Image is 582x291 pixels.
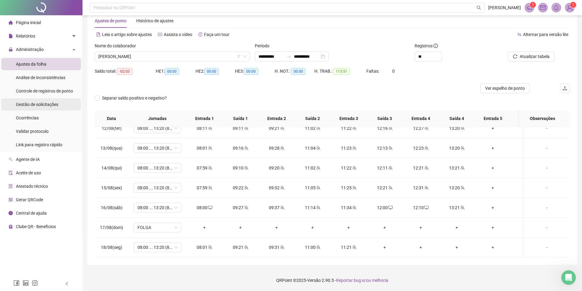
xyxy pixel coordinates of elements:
span: 08:00 ... 13:20 (8 HORAS) [137,183,178,192]
div: 09:27 [227,204,254,211]
div: 13:20 [444,145,470,151]
span: team [424,146,429,150]
span: Atestado técnico [16,184,48,189]
div: + [299,224,326,231]
span: notification [527,5,532,10]
div: - [529,165,565,171]
span: Ver espelho de ponto [485,85,525,92]
span: search [477,5,481,10]
div: + [444,224,470,231]
div: + [480,204,506,211]
span: team [316,166,320,170]
span: -02:03 [117,68,132,75]
div: 08:01 [191,244,218,251]
div: 09:20 [263,165,290,171]
div: 11:21 [335,244,362,251]
span: Reportar bug e/ou melhoria [336,278,388,283]
span: Faça um tour [204,32,229,37]
span: team [424,166,429,170]
div: HE 3: [235,68,275,75]
div: 12:00 [372,204,398,211]
span: lock [9,47,13,52]
div: 11:25 [335,184,362,191]
span: team [460,186,465,190]
div: + [480,145,506,151]
span: desktop [207,206,212,210]
span: 08:00 ... 13:20 (8 HORAS) [137,163,178,173]
span: team [424,186,429,190]
span: team [316,126,320,130]
span: 00:00 [165,68,179,75]
span: team [280,126,284,130]
div: 13:20 [444,125,470,132]
div: Saldo total: [95,68,156,75]
img: 82411 [565,3,574,12]
th: Saída 1 [222,110,258,127]
div: + [480,165,506,171]
th: Jornadas [128,110,186,127]
div: 13:21 [444,165,470,171]
div: - [529,204,565,211]
span: team [424,126,429,130]
th: Entrada 3 [331,110,367,127]
div: 09:28 [263,145,290,151]
th: Saída 5 [511,110,547,127]
span: 15/08(sex) [101,185,122,190]
span: team [316,186,320,190]
div: + [372,224,398,231]
div: + [516,125,542,132]
span: Ajustes de ponto [95,18,126,23]
th: Observações [519,110,565,127]
span: 00:00 [244,68,258,75]
span: Clube QR - Beneficios [16,224,56,229]
iframe: Intercom live chat [561,270,576,285]
span: 12/08(ter) [102,126,122,131]
div: 09:31 [263,244,290,251]
span: info-circle [9,211,13,215]
span: instagram [32,280,38,286]
span: Validar protocolo [16,129,49,134]
span: 00:00 [204,68,219,75]
button: Ver espelho de ponto [480,83,530,93]
div: + [335,224,362,231]
span: team [243,206,248,210]
div: + [263,224,290,231]
span: team [460,166,465,170]
span: team [352,126,357,130]
span: team [316,146,320,150]
span: swap [517,32,522,37]
div: 11:00 [299,244,326,251]
div: + [191,224,218,231]
div: HE 2: [196,68,235,75]
div: 13:20 [444,184,470,191]
span: 17/08(dom) [100,225,123,230]
span: 08:00 ... 13:20 (8 HORAS) [137,144,178,153]
span: team [207,146,212,150]
sup: Atualize o seu contato no menu Meus Dados [570,2,576,8]
div: 11:02 [299,125,326,132]
span: facebook [13,280,20,286]
span: team [280,206,284,210]
div: - [529,244,565,251]
span: 08:00 ... 13:20 (8 HORAS) [137,203,178,212]
span: bell [554,5,559,10]
span: team [388,146,393,150]
span: file-text [96,32,101,37]
div: - [529,125,565,132]
span: team [388,186,393,190]
div: 11:14 [299,204,326,211]
span: [PERSON_NAME] [488,4,521,11]
th: Saída 4 [439,110,475,127]
div: 08:11 [191,125,218,132]
span: team [316,245,320,249]
th: Entrada 1 [186,110,222,127]
div: 11:05 [299,184,326,191]
div: + [516,184,542,191]
span: team [207,245,212,249]
span: down [243,55,247,58]
div: - [529,224,565,231]
span: team [352,206,357,210]
span: Leia o artigo sobre ajustes [102,32,152,37]
span: upload [562,86,567,91]
div: + [480,184,506,191]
